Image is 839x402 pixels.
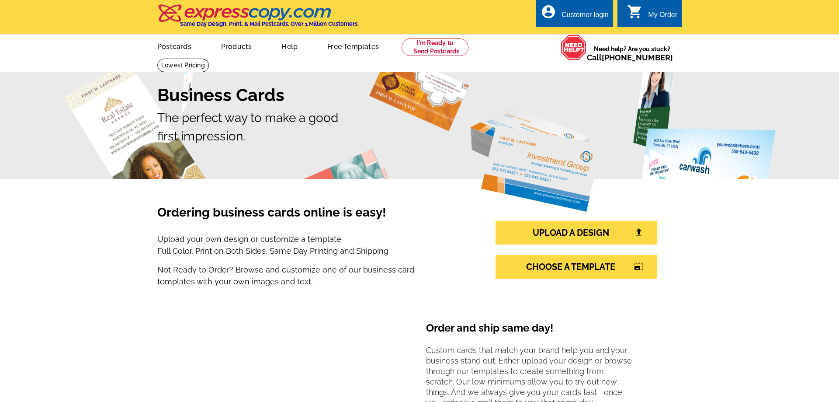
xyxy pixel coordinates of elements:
h3: Ordering business cards online is easy! [157,205,458,230]
a: CHOOSE A TEMPLATEphoto_size_select_large [496,255,657,279]
h1: Business Cards [157,84,682,105]
p: Upload your own design or customize a template Full Color, Print on Both Sides, Same Day Printing... [157,233,458,257]
p: Not Ready to Order? Browse and customize one of our business card templates with your own images ... [157,264,458,287]
img: investment-group.png [470,107,601,212]
i: account_circle [541,4,556,20]
i: photo_size_select_large [634,262,644,270]
a: Same Day Design, Print, & Mail Postcards. Over 1 Million Customers. [157,10,359,27]
a: [PHONE_NUMBER] [602,53,673,62]
i: shopping_cart [627,4,643,20]
p: The perfect way to make a good first impression. [157,109,682,146]
a: Products [207,35,266,56]
a: UPLOAD A DESIGN [496,221,657,245]
a: account_circle Customer login [541,10,609,21]
img: help [561,35,587,60]
a: Help [267,35,312,56]
h4: Same Day Design, Print, & Mail Postcards. Over 1 Million Customers. [180,21,359,27]
a: Free Templates [313,35,393,56]
a: Postcards [143,35,205,56]
span: Need help? Are you stuck? [587,45,677,62]
h4: Order and ship same day! [426,322,642,342]
a: shopping_cart My Order [627,10,677,21]
div: Customer login [562,11,609,23]
div: My Order [648,11,677,23]
span: Call [587,53,673,62]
